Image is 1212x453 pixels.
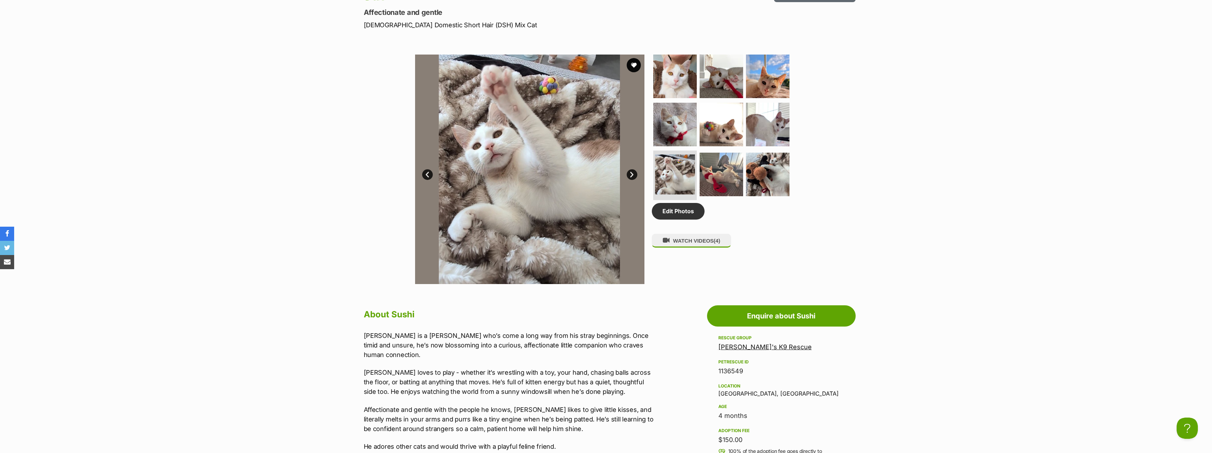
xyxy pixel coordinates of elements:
div: 1136549 [718,366,844,376]
p: [DEMOGRAPHIC_DATA] Domestic Short Hair (DSH) Mix Cat [364,20,663,30]
iframe: Help Scout Beacon - Open [1177,418,1198,439]
div: Rescue group [718,335,844,341]
p: Affectionate and gentle with the people he knows, [PERSON_NAME] likes to give little kisses, and ... [364,405,656,434]
p: Affectionate and gentle [364,7,663,17]
img: Photo of Sushi [746,103,789,146]
div: [GEOGRAPHIC_DATA], [GEOGRAPHIC_DATA] [718,382,844,397]
img: Photo of Sushi [655,154,695,194]
p: He adores other cats and would thrive with a playful feline friend. [364,442,656,451]
img: Photo of Sushi [746,153,789,196]
img: Photo of Sushi [700,153,743,196]
a: Enquire about Sushi [707,305,856,327]
a: [PERSON_NAME]'s K9 Rescue [718,343,812,351]
p: [PERSON_NAME] loves to play - whether it’s wrestling with a toy, your hand, chasing balls across ... [364,368,656,396]
img: Photo of Sushi [700,55,743,98]
button: favourite [627,58,641,72]
a: Prev [422,169,433,180]
div: Location [718,383,844,389]
h2: About Sushi [364,307,656,322]
span: (4) [714,238,720,244]
p: [PERSON_NAME] is a [PERSON_NAME] who’s come a long way from his stray beginnings. Once timid and ... [364,331,656,359]
img: Photo of Sushi [653,103,697,146]
button: WATCH VIDEOS(4) [652,234,731,248]
a: Edit Photos [652,203,705,219]
div: Adoption fee [718,428,844,434]
img: Photo of Sushi [415,55,644,284]
div: PetRescue ID [718,359,844,365]
div: Age [718,404,844,409]
img: Photo of Sushi [644,55,873,284]
img: Photo of Sushi [700,103,743,146]
div: $150.00 [718,435,844,445]
img: Photo of Sushi [746,55,789,98]
div: 4 months [718,411,844,421]
img: Photo of Sushi [653,55,697,98]
a: Next [627,169,637,180]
